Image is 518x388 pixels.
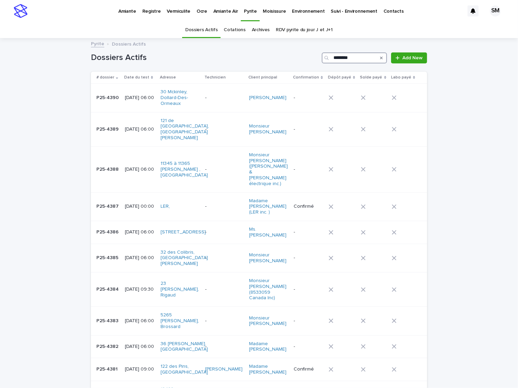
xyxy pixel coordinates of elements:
[96,74,114,81] p: # dossier
[185,22,217,38] a: Dossiers Actifs
[328,74,351,81] p: Dépôt payé
[125,204,155,209] p: [DATE] 00:00
[249,364,287,375] a: Madame [PERSON_NAME]
[249,315,287,327] a: Monsieur [PERSON_NAME]
[205,167,243,172] p: -
[161,229,206,235] a: [STREET_ADDRESS]
[91,221,427,244] tr: P25-4386P25-4386 [DATE] 06:00[STREET_ADDRESS] -Ms. [PERSON_NAME] -
[294,344,323,350] p: -
[249,252,287,264] a: Monsieur [PERSON_NAME]
[96,254,120,261] p: P25-4385
[294,204,323,209] p: Confirmé
[205,318,243,324] p: -
[293,74,319,81] p: Confirmation
[249,341,287,353] a: Madame [PERSON_NAME]
[125,167,155,172] p: [DATE] 06:00
[161,118,209,141] a: 121 de [GEOGRAPHIC_DATA], [GEOGRAPHIC_DATA][PERSON_NAME]
[125,126,155,132] p: [DATE] 06:00
[205,204,243,209] p: -
[322,52,387,63] input: Search
[161,250,208,267] a: 32 des Colibris, [GEOGRAPHIC_DATA][PERSON_NAME]
[252,22,270,38] a: Archives
[96,285,120,292] p: P25-4384
[91,335,427,358] tr: P25-4382P25-4382 [DATE] 06:0036 [PERSON_NAME], [GEOGRAPHIC_DATA] -Madame [PERSON_NAME] -
[91,272,427,306] tr: P25-4384P25-4384 [DATE] 09:3023 [PERSON_NAME], Rigaud -Monsieur [PERSON_NAME] (8533059 Canada Inc) -
[161,161,208,178] a: 11345 à 11365 [PERSON_NAME] , [GEOGRAPHIC_DATA]
[294,167,323,172] p: -
[249,152,288,187] a: Monsieur [PERSON_NAME] ([PERSON_NAME] & [PERSON_NAME] électrique inc.)
[91,192,427,221] tr: P25-4387P25-4387 [DATE] 00:00LER, -Madame [PERSON_NAME] (LER inc. ) Confirmé
[91,358,427,381] tr: P25-4381P25-4381 [DATE] 09:00122 des Pins, [GEOGRAPHIC_DATA] [PERSON_NAME] Madame [PERSON_NAME] C...
[96,228,120,235] p: P25-4386
[294,126,323,132] p: -
[360,74,382,81] p: Solde payé
[224,22,245,38] a: Cotations
[294,229,323,235] p: -
[248,74,277,81] p: Client principal
[91,307,427,335] tr: P25-4383P25-4383 [DATE] 06:005265 [PERSON_NAME], Brossard -Monsieur [PERSON_NAME] -
[125,255,155,261] p: [DATE] 06:00
[125,229,155,235] p: [DATE] 06:00
[96,125,120,132] p: P25-4389
[14,4,27,18] img: stacker-logo-s-only.png
[249,227,287,238] a: Ms. [PERSON_NAME]
[125,366,155,372] p: [DATE] 09:00
[205,366,243,372] a: [PERSON_NAME]
[112,40,146,47] p: Dossiers Actifs
[91,112,427,146] tr: P25-4389P25-4389 [DATE] 06:00121 de [GEOGRAPHIC_DATA], [GEOGRAPHIC_DATA][PERSON_NAME] -Monsieur [...
[91,53,319,63] h1: Dossiers Actifs
[161,312,199,329] a: 5265 [PERSON_NAME], Brossard
[161,204,170,209] a: LER,
[276,22,333,38] a: RDV pyrite du jour J et J+1
[91,39,104,47] a: Pyrite
[96,317,120,324] p: P25-4383
[391,74,411,81] p: Labo payé
[249,198,287,215] a: Madame [PERSON_NAME] (LER inc. )
[205,95,243,101] p: -
[205,229,243,235] p: -
[161,364,208,375] a: 122 des Pins, [GEOGRAPHIC_DATA]
[490,5,501,16] div: SM
[91,146,427,192] tr: P25-4388P25-4388 [DATE] 06:0011345 à 11365 [PERSON_NAME] , [GEOGRAPHIC_DATA] -Monsieur [PERSON_NA...
[205,287,243,292] p: -
[160,74,176,81] p: Adresse
[125,287,155,292] p: [DATE] 09:30
[96,342,120,350] p: P25-4382
[96,165,120,172] p: P25-4388
[96,202,120,209] p: P25-4387
[294,287,323,292] p: -
[205,255,243,261] p: -
[249,123,287,135] a: Monsieur [PERSON_NAME]
[124,74,149,81] p: Date du test
[294,318,323,324] p: -
[294,95,323,101] p: -
[294,255,323,261] p: -
[204,74,226,81] p: Technicien
[249,95,286,101] a: [PERSON_NAME]
[91,244,427,272] tr: P25-4385P25-4385 [DATE] 06:0032 des Colibris, [GEOGRAPHIC_DATA][PERSON_NAME] -Monsieur [PERSON_NA...
[161,281,199,298] a: 23 [PERSON_NAME], Rigaud
[161,89,199,106] a: 30 Mckinley, Dollard-Des-Ormeaux
[294,366,323,372] p: Confirmé
[249,278,287,301] a: Monsieur [PERSON_NAME] (8533059 Canada Inc)
[402,56,423,60] span: Add New
[205,344,243,350] p: -
[125,344,155,350] p: [DATE] 06:00
[91,84,427,112] tr: P25-4390P25-4390 [DATE] 06:0030 Mckinley, Dollard-Des-Ormeaux -[PERSON_NAME] -
[205,126,243,132] p: -
[125,318,155,324] p: [DATE] 06:00
[96,94,120,101] p: P25-4390
[161,341,208,353] a: 36 [PERSON_NAME], [GEOGRAPHIC_DATA]
[96,365,119,372] p: P25-4381
[125,95,155,101] p: [DATE] 06:00
[391,52,427,63] a: Add New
